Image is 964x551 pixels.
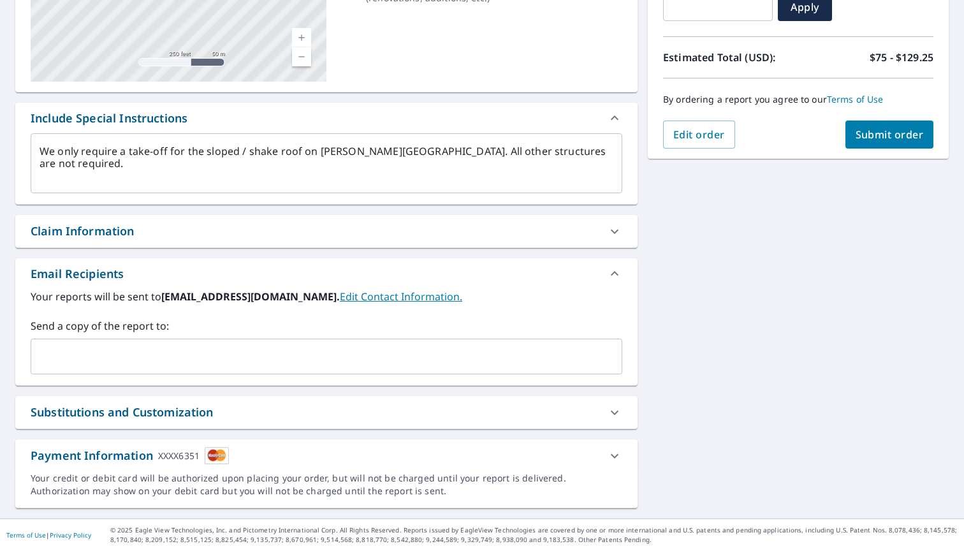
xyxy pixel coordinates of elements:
p: Estimated Total (USD): [663,50,798,65]
span: Edit order [673,128,725,142]
div: XXXX6351 [158,447,200,464]
img: cardImage [205,447,229,464]
div: Payment Information [31,447,229,464]
div: Substitutions and Customization [15,396,638,429]
div: Your credit or debit card will be authorized upon placing your order, but will not be charged unt... [31,472,622,497]
b: [EMAIL_ADDRESS][DOMAIN_NAME]. [161,290,340,304]
div: Substitutions and Customization [31,404,214,421]
div: Payment InformationXXXX6351cardImage [15,439,638,472]
div: Email Recipients [15,258,638,289]
div: Claim Information [15,215,638,247]
a: Terms of Use [827,93,884,105]
p: $75 - $129.25 [870,50,933,65]
div: Claim Information [31,223,135,240]
a: Current Level 17, Zoom In [292,28,311,47]
div: Email Recipients [31,265,124,283]
a: Privacy Policy [50,531,91,540]
p: | [6,531,91,539]
a: Terms of Use [6,531,46,540]
button: Submit order [845,121,934,149]
label: Send a copy of the report to: [31,318,622,334]
span: Submit order [856,128,924,142]
div: Include Special Instructions [15,103,638,133]
textarea: We only require a take-off for the sloped / shake roof on [PERSON_NAME][GEOGRAPHIC_DATA]. All oth... [40,145,613,182]
label: Your reports will be sent to [31,289,622,304]
a: Current Level 17, Zoom Out [292,47,311,66]
button: Edit order [663,121,735,149]
a: EditContactInfo [340,290,462,304]
div: Include Special Instructions [31,110,187,127]
p: By ordering a report you agree to our [663,94,933,105]
p: © 2025 Eagle View Technologies, Inc. and Pictometry International Corp. All Rights Reserved. Repo... [110,525,958,545]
